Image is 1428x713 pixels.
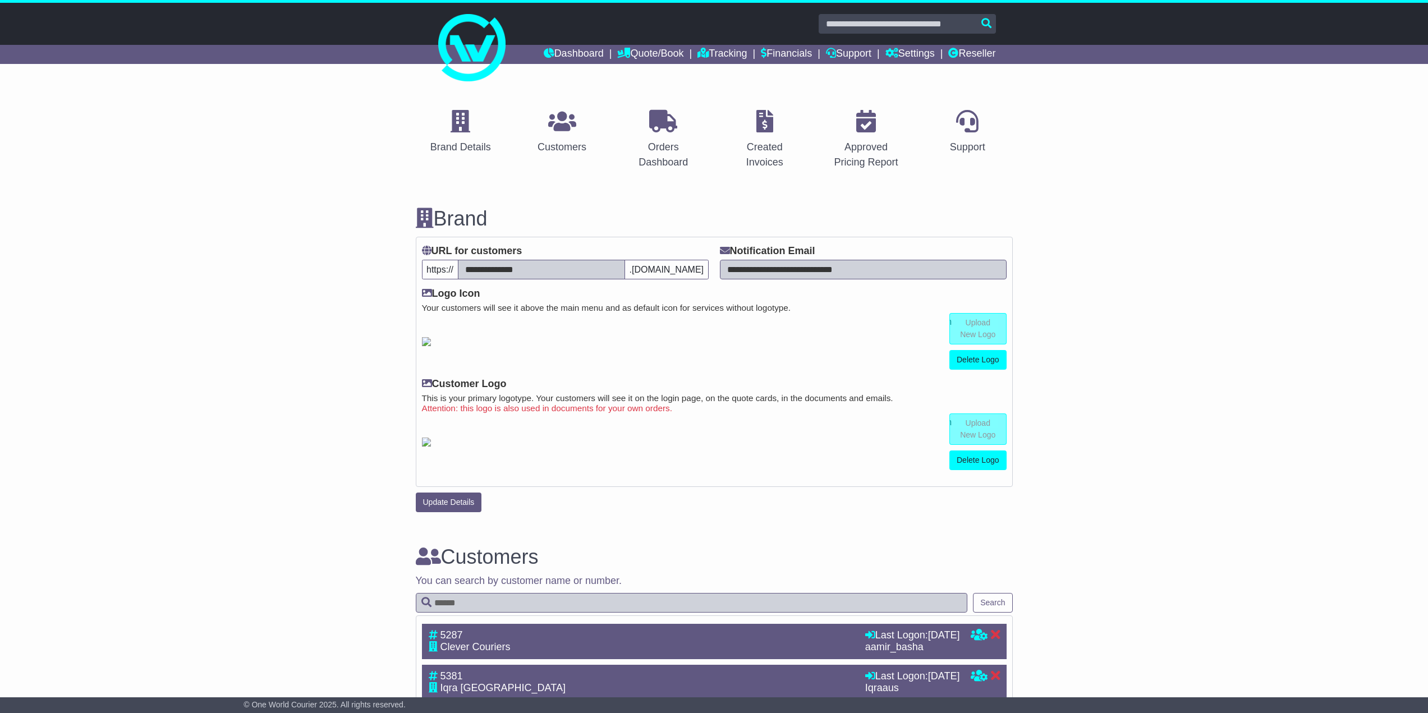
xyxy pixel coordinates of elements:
h3: Customers [416,546,1013,568]
label: Customer Logo [422,378,507,390]
div: Orders Dashboard [626,140,701,170]
span: .[DOMAIN_NAME] [625,260,708,279]
div: Approved Pricing Report [828,140,904,170]
a: Created Invoices [720,106,810,174]
div: Last Logon: [865,629,960,642]
div: Brand Details [430,140,491,155]
span: 5381 [440,670,463,682]
a: Upload New Logo [949,313,1007,344]
div: Support [950,140,985,155]
div: Customers [538,140,586,155]
a: Approved Pricing Report [821,106,911,174]
small: This is your primary logotype. Your customers will see it on the login page, on the quote cards, ... [422,393,1007,403]
span: [DATE] [928,670,960,682]
a: Tracking [697,45,747,64]
span: 5287 [440,629,463,641]
a: Quote/Book [617,45,683,64]
a: Settings [885,45,935,64]
h3: Brand [416,208,1013,230]
span: © One World Courier 2025. All rights reserved. [244,700,406,709]
span: [DATE] [928,629,960,641]
a: Delete Logo [949,350,1007,370]
small: Your customers will see it above the main menu and as default icon for services without logotype. [422,303,1007,313]
button: Update Details [416,493,482,512]
a: Orders Dashboard [618,106,709,174]
span: https:// [422,260,458,279]
a: Financials [761,45,812,64]
div: Last Logon: [865,670,960,683]
div: aamir_basha [865,641,960,654]
span: Clever Couriers [440,641,511,652]
a: Support [943,106,993,159]
div: Created Invoices [727,140,803,170]
p: You can search by customer name or number. [416,575,1013,587]
a: Upload New Logo [949,413,1007,445]
small: Attention: this logo is also used in documents for your own orders. [422,403,1007,413]
a: Support [826,45,871,64]
label: URL for customers [422,245,522,257]
a: Delete Logo [949,450,1007,470]
div: Iqraaus [865,682,960,694]
img: GetResellerIconLogo [422,337,431,346]
label: Logo Icon [422,288,480,300]
a: Reseller [948,45,995,64]
a: Dashboard [544,45,604,64]
img: GetCustomerLogo [422,438,431,447]
span: Iqra [GEOGRAPHIC_DATA] [440,682,566,693]
label: Notification Email [720,245,815,257]
button: Search [973,593,1012,613]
